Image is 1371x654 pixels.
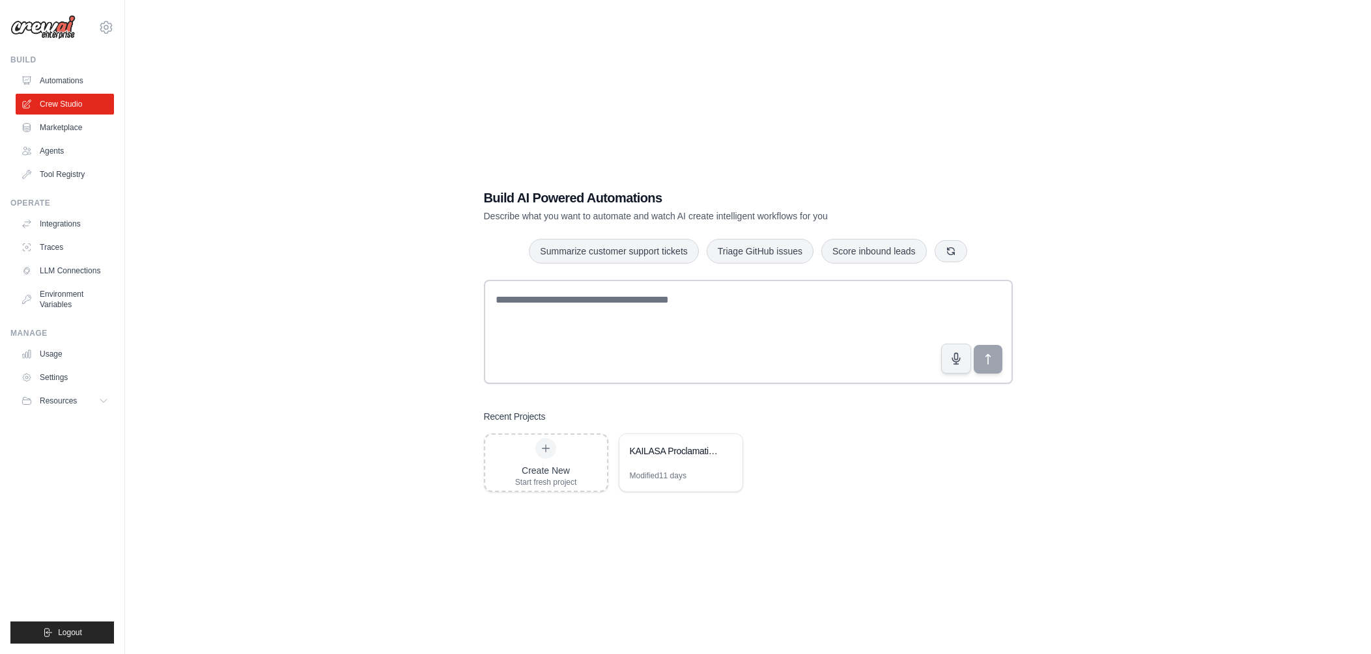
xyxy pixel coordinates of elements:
div: Build [10,55,114,65]
button: Get new suggestions [935,240,967,262]
div: Create New [515,464,577,477]
a: Tool Registry [16,164,114,185]
div: Start fresh project [515,477,577,487]
a: Traces [16,237,114,258]
div: Manage [10,328,114,338]
a: Agents [16,141,114,161]
button: Logout [10,621,114,644]
button: Click to speak your automation idea [941,344,971,374]
button: Summarize customer support tickets [529,239,698,264]
h3: Recent Projects [484,410,546,423]
a: Automations [16,70,114,91]
a: LLM Connections [16,260,114,281]
a: Settings [16,367,114,388]
p: Describe what you want to automate and watch AI create intelligent workflows for you [484,210,922,223]
button: Resources [16,390,114,411]
img: Logo [10,15,76,40]
span: Resources [40,396,77,406]
h1: Build AI Powered Automations [484,189,922,207]
span: Logout [58,627,82,638]
a: Integrations [16,213,114,234]
div: Operate [10,198,114,208]
button: Score inbound leads [821,239,927,264]
div: KAILASA Proclamation Campaign Automation [630,444,719,457]
a: Environment Variables [16,284,114,315]
a: Crew Studio [16,94,114,115]
div: Modified 11 days [630,470,686,481]
button: Triage GitHub issues [707,239,813,264]
a: Usage [16,344,114,364]
a: Marketplace [16,117,114,138]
